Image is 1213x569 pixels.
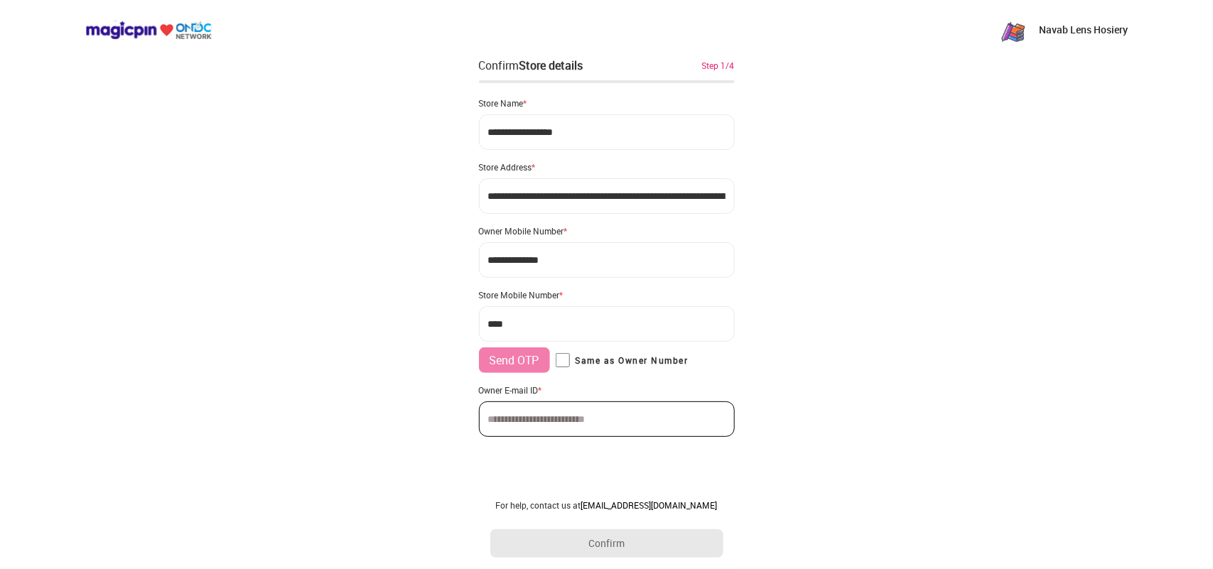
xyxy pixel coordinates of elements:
[490,529,723,558] button: Confirm
[479,225,735,237] div: Owner Mobile Number
[479,97,735,109] div: Store Name
[556,353,689,367] label: Same as Owner Number
[702,59,735,72] div: Step 1/4
[519,58,583,73] div: Store details
[581,499,718,511] a: [EMAIL_ADDRESS][DOMAIN_NAME]
[479,347,550,373] button: Send OTP
[85,21,212,40] img: ondc-logo-new-small.8a59708e.svg
[479,384,735,396] div: Owner E-mail ID
[1039,23,1128,37] p: Navab Lens Hosiery
[479,161,735,173] div: Store Address
[490,499,723,511] div: For help, contact us at
[479,289,735,300] div: Store Mobile Number
[999,16,1028,44] img: zN8eeJ7_1yFC7u6ROh_yaNnuSMByXp4ytvKet0ObAKR-3G77a2RQhNqTzPi8_o_OMQ7Yu_PgX43RpeKyGayj_rdr-Pw
[556,353,570,367] input: Same as Owner Number
[479,57,583,74] div: Confirm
